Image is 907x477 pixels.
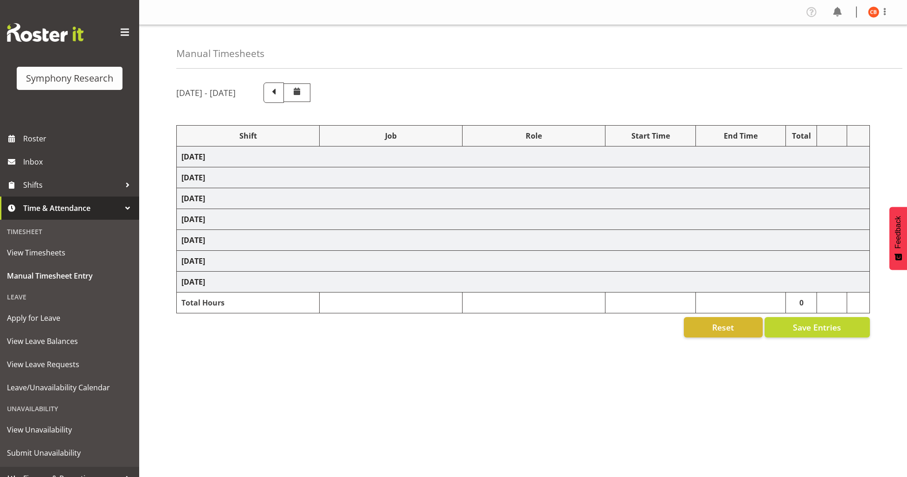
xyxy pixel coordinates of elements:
[7,381,132,394] span: Leave/Unavailability Calendar
[684,317,763,337] button: Reset
[23,155,135,169] span: Inbox
[176,48,264,59] h4: Manual Timesheets
[2,353,137,376] a: View Leave Requests
[2,306,137,330] a: Apply for Leave
[23,201,121,215] span: Time & Attendance
[23,178,121,192] span: Shifts
[701,130,781,141] div: End Time
[2,241,137,264] a: View Timesheets
[793,321,841,333] span: Save Entries
[7,446,132,460] span: Submit Unavailability
[26,71,113,85] div: Symphony Research
[712,321,734,333] span: Reset
[7,246,132,260] span: View Timesheets
[2,264,137,287] a: Manual Timesheet Entry
[177,272,870,293] td: [DATE]
[2,376,137,399] a: Leave/Unavailability Calendar
[2,399,137,418] div: Unavailability
[2,330,137,353] a: View Leave Balances
[324,130,457,141] div: Job
[2,287,137,306] div: Leave
[7,269,132,283] span: Manual Timesheet Entry
[2,441,137,464] a: Submit Unavailability
[7,23,84,42] img: Rosterit website logo
[765,317,870,337] button: Save Entries
[177,146,870,167] td: [DATE]
[868,6,879,18] img: chelsea-bartlett11426.jpg
[177,188,870,209] td: [DATE]
[7,357,132,371] span: View Leave Requests
[786,293,817,313] td: 0
[791,130,812,141] div: Total
[889,207,907,270] button: Feedback - Show survey
[2,418,137,441] a: View Unavailability
[610,130,691,141] div: Start Time
[7,423,132,437] span: View Unavailability
[7,334,132,348] span: View Leave Balances
[176,88,236,98] h5: [DATE] - [DATE]
[177,230,870,251] td: [DATE]
[177,251,870,272] td: [DATE]
[177,293,320,313] td: Total Hours
[467,130,600,141] div: Role
[2,222,137,241] div: Timesheet
[181,130,315,141] div: Shift
[23,132,135,146] span: Roster
[177,167,870,188] td: [DATE]
[7,311,132,325] span: Apply for Leave
[177,209,870,230] td: [DATE]
[894,216,902,248] span: Feedback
